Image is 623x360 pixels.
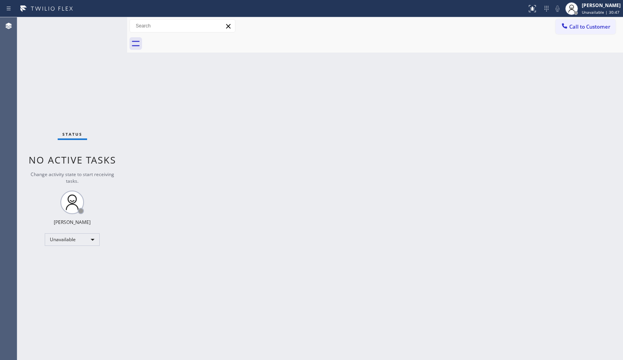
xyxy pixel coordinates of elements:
button: Mute [552,3,563,14]
span: Unavailable | 30:47 [582,9,619,15]
span: Status [62,131,82,137]
button: Call to Customer [556,19,616,34]
span: Call to Customer [569,23,610,30]
input: Search [130,20,235,32]
div: [PERSON_NAME] [582,2,621,9]
span: Change activity state to start receiving tasks. [31,171,114,184]
div: Unavailable [45,233,100,246]
span: No active tasks [29,153,116,166]
div: [PERSON_NAME] [54,219,91,225]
